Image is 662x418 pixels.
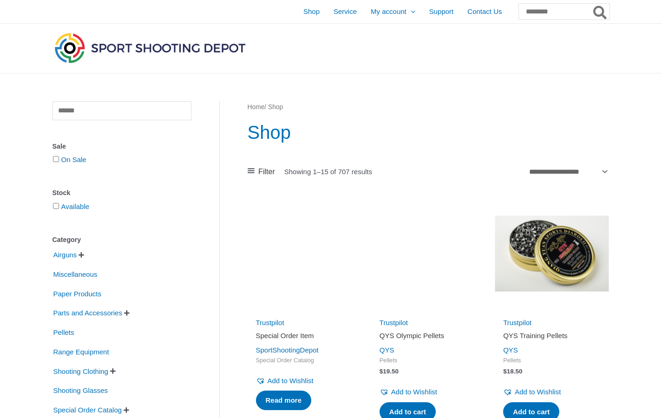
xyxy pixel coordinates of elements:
[503,331,601,344] a: QYS Training Pellets
[284,168,372,175] p: Showing 1–15 of 707 results
[268,377,314,385] span: Add to Wishlist
[52,328,75,336] a: Pellets
[52,308,123,316] a: Parts and Accessories
[256,319,284,327] a: Trustpilot
[52,250,78,258] a: Airguns
[248,196,362,311] img: Special Order Item
[256,357,354,365] span: Special Order Catalog
[52,140,191,153] div: Sale
[380,331,477,344] a: QYS Olympic Pellets
[256,331,354,344] a: Special Order Item
[61,202,90,210] a: Available
[503,357,601,365] span: Pellets
[256,331,354,340] h2: Special Order Item
[52,233,191,247] div: Category
[503,368,507,375] span: $
[380,346,394,354] a: QYS
[371,196,485,311] img: QYS Olympic Pellets
[503,368,522,375] bdi: 18.50
[380,319,408,327] a: Trustpilot
[110,368,116,374] span: 
[248,165,275,179] a: Filter
[258,165,275,179] span: Filter
[53,156,59,162] input: On Sale
[52,31,248,65] img: Sport Shooting Depot
[52,383,109,398] span: Shooting Glasses
[380,357,477,365] span: Pellets
[53,203,59,209] input: Available
[248,104,265,111] a: Home
[380,331,477,340] h2: QYS Olympic Pellets
[52,386,109,394] a: Shooting Glasses
[380,368,399,375] bdi: 19.50
[52,344,110,360] span: Range Equipment
[52,267,98,282] span: Miscellaneous
[591,4,610,20] button: Search
[503,319,531,327] a: Trustpilot
[52,247,78,263] span: Airguns
[52,270,98,278] a: Miscellaneous
[256,391,312,410] a: Read more about “Special Order Item”
[391,388,437,396] span: Add to Wishlist
[256,346,319,354] a: SportShootingDepot
[124,407,129,413] span: 
[52,289,102,297] a: Paper Products
[503,385,561,398] a: Add to Wishlist
[52,347,110,355] a: Range Equipment
[52,186,191,200] div: Stock
[248,119,610,145] h1: Shop
[61,156,86,163] a: On Sale
[52,364,109,379] span: Shooting Clothing
[52,366,109,374] a: Shooting Clothing
[124,310,130,316] span: 
[256,374,314,387] a: Add to Wishlist
[52,402,123,418] span: Special Order Catalog
[248,101,610,113] nav: Breadcrumb
[515,388,561,396] span: Add to Wishlist
[503,346,518,354] a: QYS
[380,385,437,398] a: Add to Wishlist
[495,196,609,311] img: QYS Training Pellets
[526,164,610,179] select: Shop order
[52,305,123,321] span: Parts and Accessories
[380,368,383,375] span: $
[52,405,123,413] a: Special Order Catalog
[503,331,601,340] h2: QYS Training Pellets
[52,325,75,340] span: Pellets
[52,286,102,302] span: Paper Products
[79,252,84,258] span: 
